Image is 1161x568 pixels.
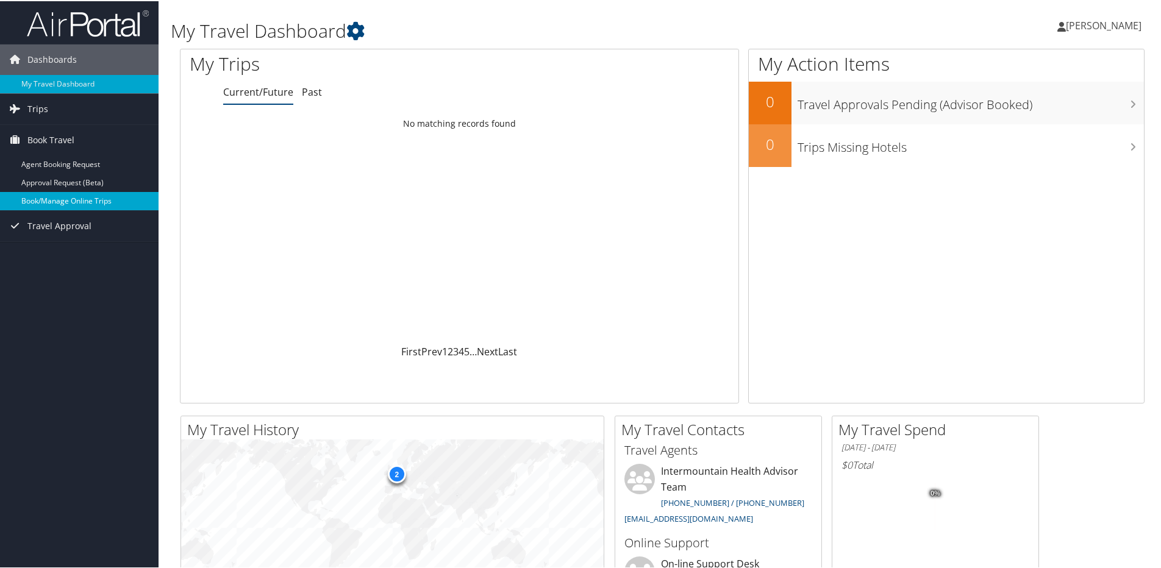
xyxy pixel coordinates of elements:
[798,132,1144,155] h3: Trips Missing Hotels
[190,50,497,76] h1: My Trips
[464,344,470,357] a: 5
[624,441,812,458] h3: Travel Agents
[27,124,74,154] span: Book Travel
[27,8,149,37] img: airportal-logo.png
[421,344,442,357] a: Prev
[841,441,1029,452] h6: [DATE] - [DATE]
[749,80,1144,123] a: 0Travel Approvals Pending (Advisor Booked)
[302,84,322,98] a: Past
[749,90,791,111] h2: 0
[477,344,498,357] a: Next
[624,512,753,523] a: [EMAIL_ADDRESS][DOMAIN_NAME]
[180,112,738,133] td: No matching records found
[838,418,1038,439] h2: My Travel Spend
[223,84,293,98] a: Current/Future
[442,344,448,357] a: 1
[624,533,812,550] h3: Online Support
[618,463,818,528] li: Intermountain Health Advisor Team
[459,344,464,357] a: 4
[27,93,48,123] span: Trips
[387,464,405,482] div: 2
[841,457,1029,470] h6: Total
[621,418,821,439] h2: My Travel Contacts
[27,210,91,240] span: Travel Approval
[1057,6,1154,43] a: [PERSON_NAME]
[749,50,1144,76] h1: My Action Items
[841,457,852,470] span: $0
[448,344,453,357] a: 2
[931,489,940,496] tspan: 0%
[27,43,77,74] span: Dashboards
[498,344,517,357] a: Last
[661,496,804,507] a: [PHONE_NUMBER] / [PHONE_NUMBER]
[470,344,477,357] span: …
[187,418,604,439] h2: My Travel History
[171,17,826,43] h1: My Travel Dashboard
[749,123,1144,166] a: 0Trips Missing Hotels
[749,133,791,154] h2: 0
[1066,18,1141,31] span: [PERSON_NAME]
[401,344,421,357] a: First
[798,89,1144,112] h3: Travel Approvals Pending (Advisor Booked)
[453,344,459,357] a: 3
